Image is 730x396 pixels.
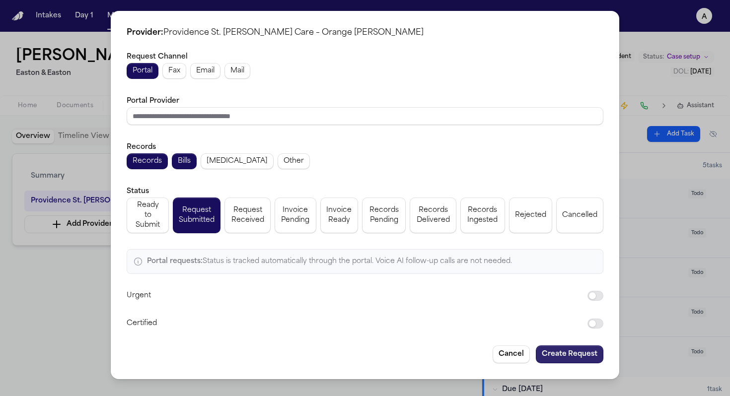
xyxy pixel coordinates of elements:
button: Records Delivered [410,198,456,233]
p: Status is tracked automatically through the portal. Voice AI follow-up calls are not needed. [147,256,512,267]
label: Records [127,143,156,151]
button: [MEDICAL_DATA] [201,153,274,169]
button: Invoice Pending [275,198,316,233]
button: Bills [172,153,197,169]
button: Request Submitted [173,198,220,233]
button: Cancel [493,345,530,363]
h2: Provider: [127,27,603,39]
button: Records [127,153,168,169]
button: Email [190,63,220,79]
label: Status [127,188,149,195]
button: Records Ingested [460,198,505,233]
button: Rejected [509,198,552,233]
button: Cancelled [556,198,603,233]
label: Certified [127,318,572,330]
label: Portal Provider [127,97,179,105]
button: Request Received [224,198,270,233]
button: Invoice Ready [320,198,359,233]
span: Portal requests: [147,258,203,265]
button: Mail [224,63,250,79]
span: Providence St. [PERSON_NAME] Care – Orange [PERSON_NAME] [163,29,424,37]
label: Urgent [127,290,572,302]
button: Other [278,153,310,169]
button: Create Request [536,345,603,363]
button: Portal [127,63,158,79]
button: Ready to Submit [127,198,169,233]
label: Request Channel [127,53,188,61]
button: Fax [162,63,186,79]
button: Records Pending [362,198,406,233]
